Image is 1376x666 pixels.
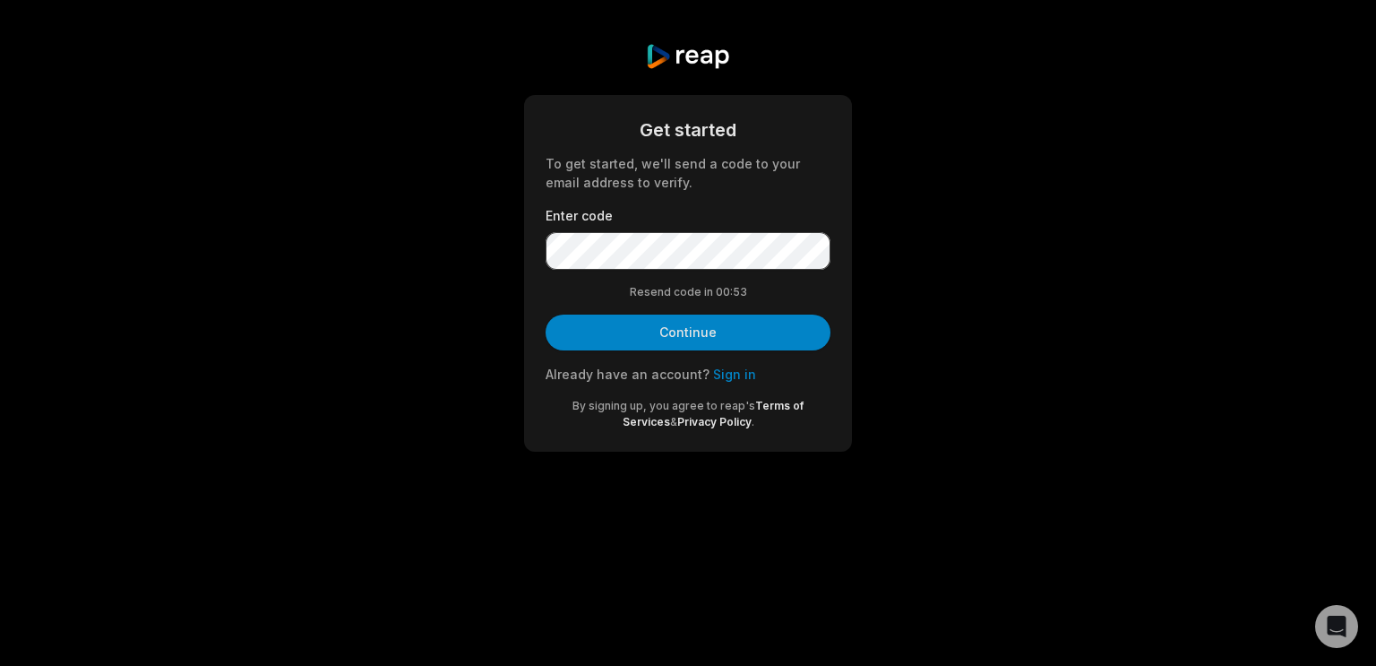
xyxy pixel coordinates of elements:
[670,415,677,428] span: &
[1315,605,1358,648] div: Open Intercom Messenger
[546,206,830,225] label: Enter code
[546,154,830,192] div: To get started, we'll send a code to your email address to verify.
[623,399,804,428] a: Terms of Services
[546,367,709,382] span: Already have an account?
[546,315,830,350] button: Continue
[546,117,830,143] div: Get started
[546,284,830,300] div: Resend code in 00:
[713,367,756,382] a: Sign in
[645,43,730,70] img: reap
[752,415,754,428] span: .
[677,415,752,428] a: Privacy Policy
[733,284,747,300] span: 53
[572,399,755,412] span: By signing up, you agree to reap's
